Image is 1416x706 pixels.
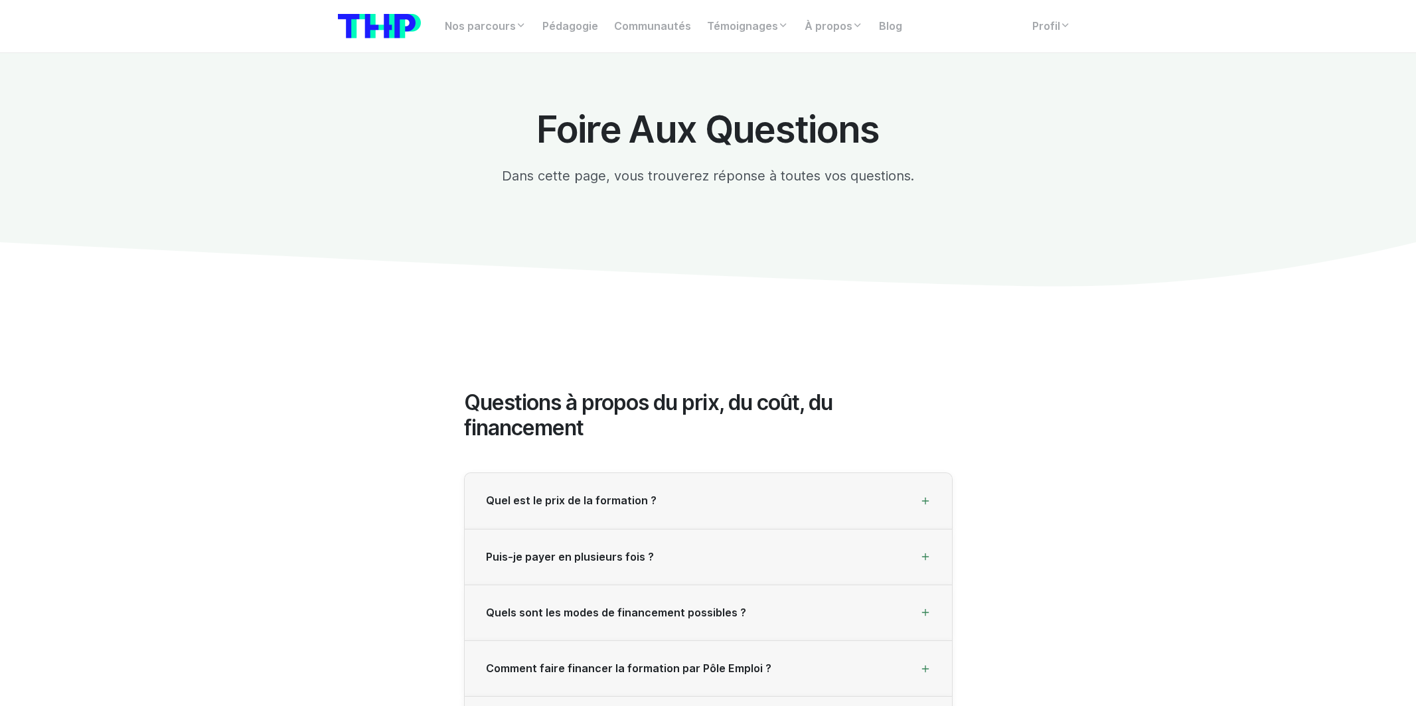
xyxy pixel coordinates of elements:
span: Comment faire financer la formation par Pôle Emploi ? [486,662,771,675]
span: Quel est le prix de la formation ? [486,494,657,507]
a: Profil [1024,13,1079,40]
p: Dans cette page, vous trouverez réponse à toutes vos questions. [464,166,953,186]
a: Nos parcours [437,13,534,40]
span: Quels sont les modes de financement possibles ? [486,606,746,619]
a: Communautés [606,13,699,40]
a: Pédagogie [534,13,606,40]
a: À propos [797,13,871,40]
a: Témoignages [699,13,797,40]
a: Blog [871,13,910,40]
img: logo [338,14,421,38]
h1: Foire Aux Questions [464,109,953,150]
span: Puis-je payer en plusieurs fois ? [486,551,654,563]
h2: Questions à propos du prix, du coût, du financement [464,390,953,441]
